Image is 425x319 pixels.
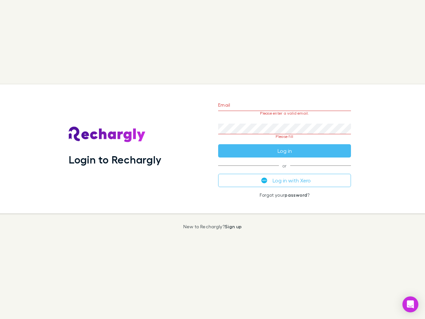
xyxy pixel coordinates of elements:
img: Xero's logo [261,177,267,183]
p: Please fill [218,134,351,139]
h1: Login to Rechargly [69,153,161,166]
button: Log in [218,144,351,158]
a: password [285,192,307,198]
div: Open Intercom Messenger [402,296,418,312]
span: or [218,165,351,166]
img: Rechargly's Logo [69,127,146,143]
p: Please enter a valid email. [218,111,351,116]
a: Sign up [225,224,242,229]
p: New to Rechargly? [183,224,242,229]
p: Forgot your ? [218,192,351,198]
button: Log in with Xero [218,174,351,187]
